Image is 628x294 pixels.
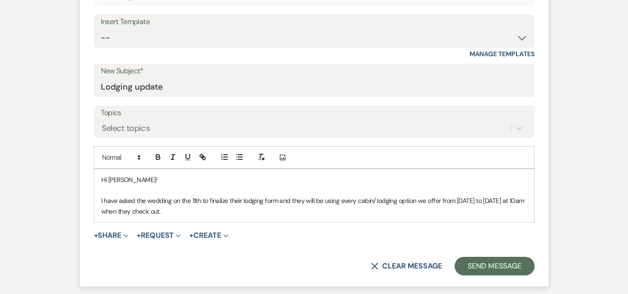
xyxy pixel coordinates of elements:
span: + [137,232,141,239]
label: New Subject* [101,65,528,78]
button: Create [189,232,228,239]
span: + [189,232,193,239]
label: Topics [101,106,528,120]
div: Insert Template [101,15,528,29]
span: + [94,232,98,239]
button: Clear message [371,262,442,270]
button: Share [94,232,129,239]
p: I have asked the wedding on the 11th to finalize their lodging form and they will be using every ... [101,196,527,216]
button: Request [137,232,181,239]
p: Hi [PERSON_NAME]! [101,175,527,185]
div: Select topics [102,122,150,135]
a: Manage Templates [469,50,535,58]
button: Send Message [455,257,534,275]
